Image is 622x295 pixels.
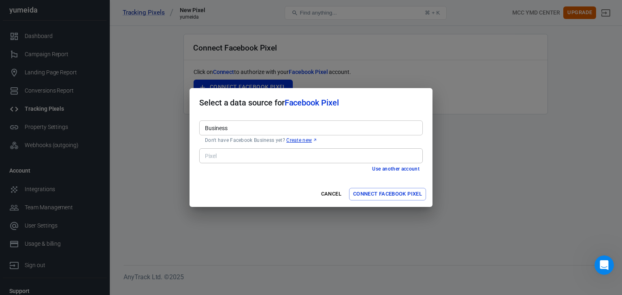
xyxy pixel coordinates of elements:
[205,137,417,143] p: Don't have Facebook Business yet?
[285,98,339,107] span: Facebook Pixel
[286,137,317,143] a: Create new
[202,123,419,133] input: Type to search
[594,255,614,275] iframe: Intercom live chat
[202,151,419,161] input: Type to search
[318,188,344,200] button: Cancel
[369,165,423,173] button: Use another account
[190,88,432,117] h2: Select a data source for
[349,188,426,200] button: Connect Facebook Pixel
